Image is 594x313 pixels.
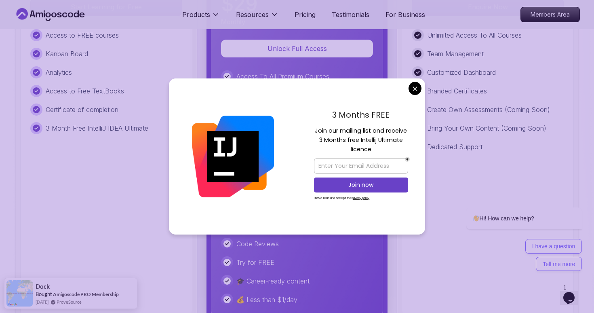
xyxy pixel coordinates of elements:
[36,283,50,290] span: Dock
[36,291,52,297] span: Bought
[221,44,373,53] a: Unlock Full Access
[520,7,580,22] a: Members Area
[236,10,278,26] button: Resources
[46,49,88,59] p: Kanban Board
[46,68,72,77] p: Analytics
[427,30,522,40] p: Unlimited Access To All Courses
[427,123,546,133] p: Bring Your Own Content (Coming Soon)
[385,10,425,19] a: For Business
[182,10,220,26] button: Products
[332,10,369,19] a: Testimonials
[440,134,586,277] iframe: chat widget
[427,68,496,77] p: Customized Dashboard
[6,280,33,307] img: provesource social proof notification image
[236,239,279,249] p: Code Reviews
[46,105,118,114] p: Certificate of completion
[57,298,82,305] a: ProveSource
[231,44,363,53] p: Unlock Full Access
[46,30,119,40] p: Access to FREE courses
[560,281,586,305] iframe: chat widget
[236,10,269,19] p: Resources
[236,72,329,81] p: Access To All Premium Courses
[221,40,373,57] button: Unlock Full Access
[46,86,124,96] p: Access to Free TextBooks
[236,295,297,305] p: 💰 Less than $1/day
[236,276,310,286] p: 🎓 Career-ready content
[36,298,48,305] span: [DATE]
[427,142,482,152] p: Dedicated Support
[46,123,148,133] p: 3 Month Free IntelliJ IDEA Ultimate
[427,105,550,114] p: Create Own Assessments (Coming Soon)
[295,10,316,19] a: Pricing
[53,291,119,297] a: Amigoscode PRO Membership
[236,258,274,267] p: Try for FREE
[427,49,484,59] p: Team Management
[427,86,487,96] p: Branded Certificates
[182,10,210,19] p: Products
